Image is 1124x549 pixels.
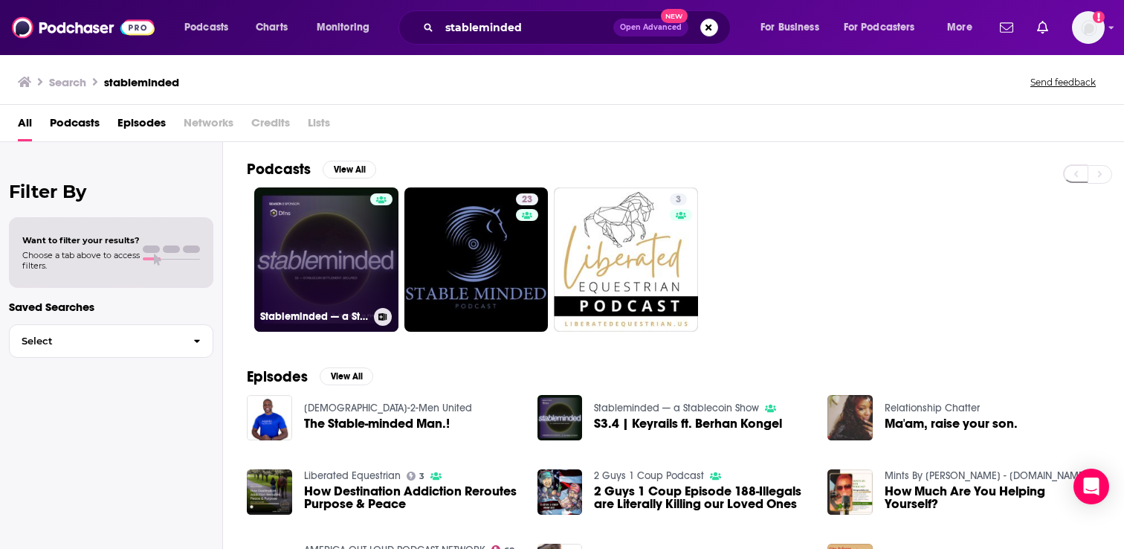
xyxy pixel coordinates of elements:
[827,469,873,515] img: How Much Are You Helping Yourself?
[254,187,398,332] a: Stableminded — a Stablecoin Show
[22,235,140,245] span: Want to filter your results?
[317,17,369,38] span: Monitoring
[522,193,532,208] span: 23
[308,111,330,141] span: Lists
[1031,15,1054,40] a: Show notifications dropdown
[620,24,682,31] span: Open Advanced
[613,19,688,36] button: Open AdvancedNew
[413,10,745,45] div: Search podcasts, credits, & more...
[10,336,181,346] span: Select
[256,17,288,38] span: Charts
[260,310,368,323] h3: Stableminded — a Stablecoin Show
[885,469,1088,482] a: Mints By Kim Podcast - Beingmedaily.org
[594,402,759,414] a: Stableminded — a Stablecoin Show
[184,111,233,141] span: Networks
[304,402,472,414] a: Males-2-Men United
[827,395,873,440] img: Ma'am, raise your son.
[320,367,373,385] button: View All
[22,250,140,271] span: Choose a tab above to access filters.
[9,300,213,314] p: Saved Searches
[117,111,166,141] a: Episodes
[306,16,389,39] button: open menu
[937,16,991,39] button: open menu
[419,473,424,480] span: 3
[537,395,583,440] img: S3.4 | Keyrails ft. Berhan Kongel
[439,16,613,39] input: Search podcasts, credits, & more...
[18,111,32,141] a: All
[1093,11,1105,23] svg: Add a profile image
[304,485,520,510] a: How Destination Addiction Reroutes Purpose & Peace
[594,485,810,510] a: 2 Guys 1 Coup Episode 188-Illegals are Literally Killing our Loved Ones
[304,417,450,430] a: The Stable-minded Man.!
[670,193,687,205] a: 3
[50,111,100,141] a: Podcasts
[323,161,376,179] button: View All
[251,111,290,141] span: Credits
[1072,11,1105,44] span: Logged in as ellerylsmith123
[12,13,155,42] img: Podchaser - Follow, Share and Rate Podcasts
[247,160,376,179] a: PodcastsView All
[9,324,213,358] button: Select
[885,485,1100,510] a: How Much Are You Helping Yourself?
[554,187,698,332] a: 3
[247,367,308,386] h2: Episodes
[246,16,297,39] a: Charts
[174,16,248,39] button: open menu
[885,402,980,414] a: Relationship Chatter
[537,469,583,515] img: 2 Guys 1 Coup Episode 188-Illegals are Literally Killing our Loved Ones
[304,469,401,482] a: Liberated Equestrian
[760,17,819,38] span: For Business
[844,17,915,38] span: For Podcasters
[1072,11,1105,44] img: User Profile
[676,193,681,208] span: 3
[104,75,179,89] h3: stableminded
[661,9,688,23] span: New
[247,367,373,386] a: EpisodesView All
[1073,469,1109,504] div: Open Intercom Messenger
[834,16,937,39] button: open menu
[9,181,213,202] h2: Filter By
[594,469,704,482] a: 2 Guys 1 Coup Podcast
[407,472,425,481] a: 3
[184,17,228,38] span: Podcasts
[247,469,292,515] img: How Destination Addiction Reroutes Purpose & Peace
[947,17,972,38] span: More
[404,187,549,332] a: 23
[1026,76,1100,89] button: Send feedback
[594,417,782,430] a: S3.4 | Keyrails ft. Berhan Kongel
[247,160,311,179] h2: Podcasts
[750,16,838,39] button: open menu
[49,75,86,89] h3: Search
[994,15,1019,40] a: Show notifications dropdown
[885,417,1018,430] a: Ma'am, raise your son.
[1072,11,1105,44] button: Show profile menu
[516,193,538,205] a: 23
[247,395,292,440] img: The Stable-minded Man.!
